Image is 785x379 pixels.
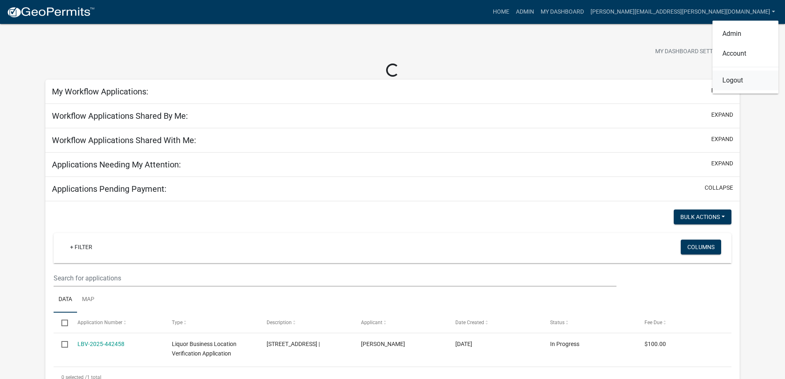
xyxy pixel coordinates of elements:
datatable-header-cell: Date Created [448,313,542,332]
a: Admin [513,4,537,20]
button: expand [711,111,733,119]
button: collapse [705,184,733,192]
span: Fee Due [644,320,662,325]
h5: Workflow Applications Shared With Me: [52,135,196,145]
datatable-header-cell: Applicant [353,313,448,332]
datatable-header-cell: Select [54,313,69,332]
h5: Workflow Applications Shared By Me: [52,111,188,121]
div: [PERSON_NAME][EMAIL_ADDRESS][PERSON_NAME][DOMAIN_NAME] [712,21,778,94]
span: Type [172,320,183,325]
input: Search for applications [54,270,616,287]
a: Home [490,4,513,20]
a: [PERSON_NAME][EMAIL_ADDRESS][PERSON_NAME][DOMAIN_NAME] [587,4,778,20]
span: Applicant [361,320,382,325]
span: My Dashboard Settings [655,47,726,57]
span: Liquor Business Location Verification Application [172,341,237,357]
a: Admin [712,24,778,44]
span: $100.00 [644,341,666,347]
datatable-header-cell: Status [542,313,637,332]
h5: Applications Needing My Attention: [52,160,181,169]
button: Columns [681,240,721,254]
button: expand [711,135,733,144]
button: Bulk Actions [674,210,731,224]
button: expand [711,86,733,95]
h5: Applications Pending Payment: [52,184,166,194]
span: Shylee Bryanne Harreld-Swan [361,341,405,347]
span: In Progress [550,341,579,347]
a: LBV-2025-442458 [77,341,124,347]
span: Application Number [77,320,122,325]
datatable-header-cell: Application Number [70,313,164,332]
a: Account [712,44,778,64]
span: Description [267,320,292,325]
button: My Dashboard Settingssettings [649,44,744,60]
button: expand [711,159,733,168]
a: My Dashboard [537,4,587,20]
span: Status [550,320,565,325]
a: Data [54,287,77,313]
a: Logout [712,71,778,90]
span: Date Created [455,320,484,325]
span: 06/27/2025 [455,341,472,347]
span: 7983 E 400 N, Kokomo, IN 46901 | [267,341,320,347]
a: + Filter [63,240,99,254]
datatable-header-cell: Type [164,313,258,332]
datatable-header-cell: Fee Due [637,313,731,332]
datatable-header-cell: Description [258,313,353,332]
a: Map [77,287,99,313]
h5: My Workflow Applications: [52,87,148,97]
